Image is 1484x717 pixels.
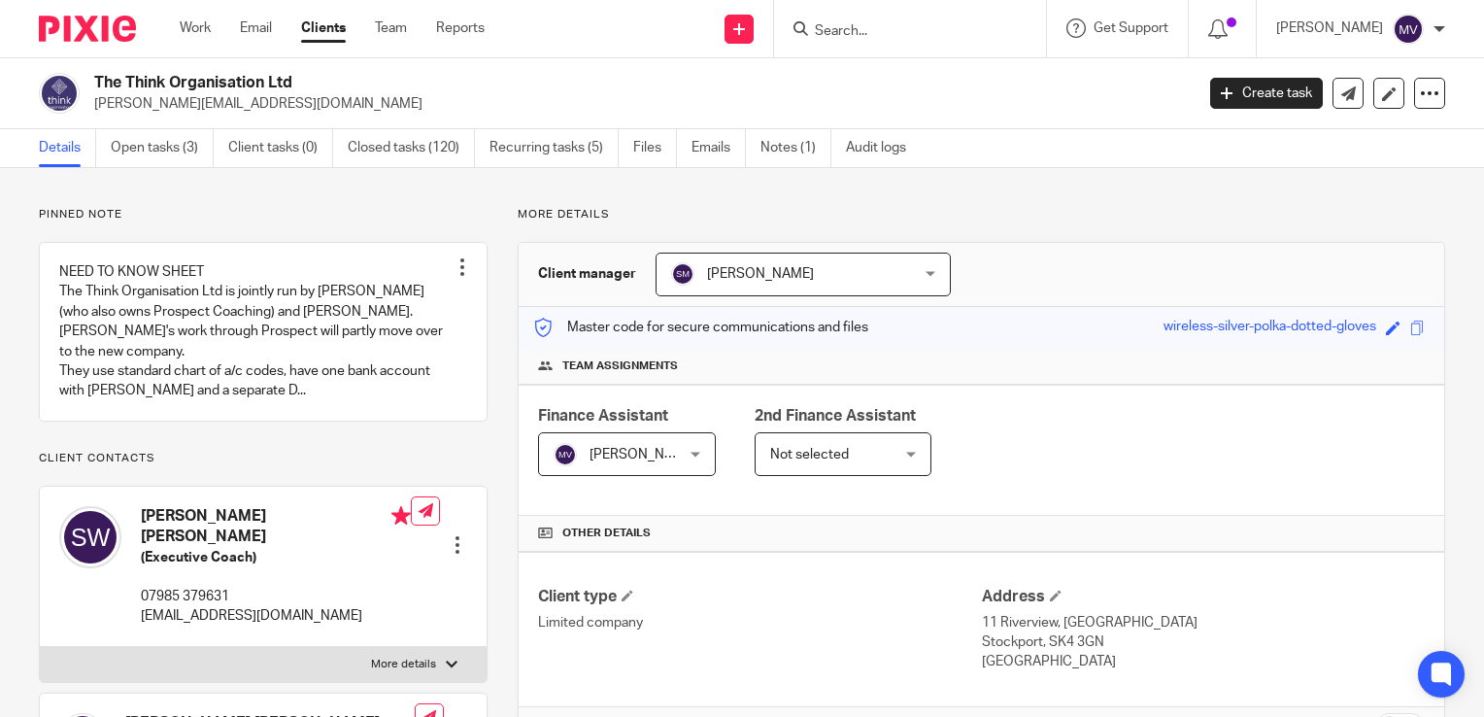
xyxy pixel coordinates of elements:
[982,632,1425,652] p: Stockport, SK4 3GN
[1393,14,1424,45] img: svg%3E
[436,18,485,38] a: Reports
[1094,21,1168,35] span: Get Support
[371,657,436,672] p: More details
[770,448,849,461] span: Not selected
[94,94,1181,114] p: [PERSON_NAME][EMAIL_ADDRESS][DOMAIN_NAME]
[141,606,411,626] p: [EMAIL_ADDRESS][DOMAIN_NAME]
[1164,317,1376,339] div: wireless-silver-polka-dotted-gloves
[489,129,619,167] a: Recurring tasks (5)
[1210,78,1323,109] a: Create task
[538,613,981,632] p: Limited company
[348,129,475,167] a: Closed tasks (120)
[39,16,136,42] img: Pixie
[813,23,988,41] input: Search
[141,548,411,567] h5: (Executive Coach)
[39,73,80,114] img: think.png
[94,73,963,93] h2: The Think Organisation Ltd
[301,18,346,38] a: Clients
[982,613,1425,632] p: 11 Riverview, [GEOGRAPHIC_DATA]
[39,207,488,222] p: Pinned note
[59,506,121,568] img: svg%3E
[590,448,696,461] span: [PERSON_NAME]
[375,18,407,38] a: Team
[671,262,694,286] img: svg%3E
[691,129,746,167] a: Emails
[538,587,981,607] h4: Client type
[111,129,214,167] a: Open tasks (3)
[1276,18,1383,38] p: [PERSON_NAME]
[562,358,678,374] span: Team assignments
[141,587,411,606] p: 07985 379631
[518,207,1445,222] p: More details
[39,451,488,466] p: Client contacts
[982,652,1425,671] p: [GEOGRAPHIC_DATA]
[141,506,411,548] h4: [PERSON_NAME] [PERSON_NAME]
[554,443,577,466] img: svg%3E
[538,264,636,284] h3: Client manager
[39,129,96,167] a: Details
[180,18,211,38] a: Work
[538,408,668,424] span: Finance Assistant
[391,506,411,526] i: Primary
[755,408,916,424] span: 2nd Finance Assistant
[707,267,814,281] span: [PERSON_NAME]
[240,18,272,38] a: Email
[533,318,868,337] p: Master code for secure communications and files
[760,129,831,167] a: Notes (1)
[633,129,677,167] a: Files
[228,129,333,167] a: Client tasks (0)
[846,129,921,167] a: Audit logs
[982,587,1425,607] h4: Address
[562,526,651,541] span: Other details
